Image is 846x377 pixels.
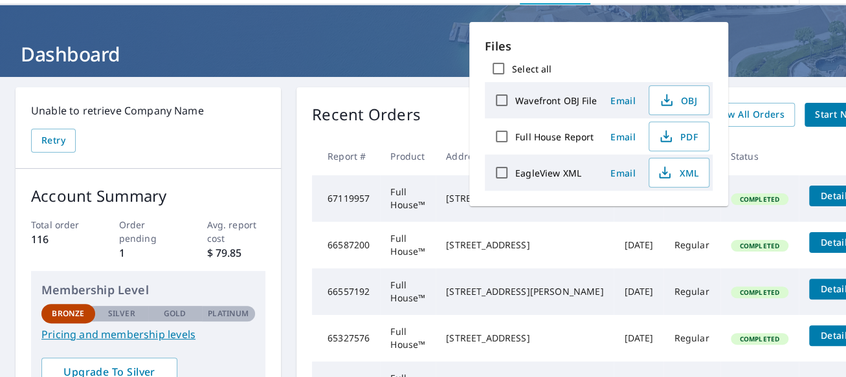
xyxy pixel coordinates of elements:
span: Email [607,167,638,179]
button: Email [602,127,643,147]
label: Select all [512,63,551,75]
td: Full House™ [380,268,436,315]
th: Report # [312,137,380,175]
div: [STREET_ADDRESS] [446,192,603,205]
td: 65327576 [312,315,380,361]
p: Files [485,38,713,55]
th: Status [720,137,799,175]
span: Retry [41,133,65,149]
td: [DATE] [614,315,663,361]
p: Bronze [52,308,84,319]
div: [STREET_ADDRESS] [446,332,603,345]
p: 116 [31,232,90,247]
span: OBJ [657,92,698,108]
td: 67119957 [312,175,380,222]
label: Wavefront OBJ File [515,94,597,107]
button: Email [602,163,643,183]
td: Regular [663,315,720,361]
label: Full House Report [515,131,594,143]
button: XML [649,158,709,188]
td: Regular [663,222,720,268]
p: Order pending [119,218,178,245]
span: View All Orders [713,107,785,123]
td: [DATE] [614,222,663,268]
p: Platinum [208,308,249,319]
span: Completed [732,195,787,204]
p: Silver [108,308,135,319]
span: Completed [732,334,787,343]
p: Total order [31,218,90,232]
p: 1 [119,245,178,261]
td: [DATE] [614,268,663,315]
th: Address [436,137,614,175]
p: Membership Level [41,281,255,299]
button: Retry [31,129,76,153]
label: EagleView XML [515,167,581,179]
td: Regular [663,268,720,315]
td: 66557192 [312,268,380,315]
div: [STREET_ADDRESS] [446,239,603,252]
td: Full House™ [380,222,436,268]
p: Gold [164,308,186,319]
span: XML [657,165,698,180]
td: Full House™ [380,315,436,361]
p: Unable to retrieve Company Name [31,103,265,118]
a: Pricing and membership levels [41,327,255,342]
p: Account Summary [31,184,265,208]
span: Email [607,94,638,107]
span: PDF [657,129,698,144]
span: Completed [732,241,787,250]
span: Completed [732,288,787,297]
a: View All Orders [703,103,795,127]
p: Recent Orders [312,103,421,127]
p: $ 79.85 [207,245,266,261]
h1: Dashboard [16,41,830,67]
button: OBJ [649,85,709,115]
div: [STREET_ADDRESS][PERSON_NAME] [446,285,603,298]
button: PDF [649,122,709,151]
span: Email [607,131,638,143]
button: Email [602,91,643,111]
p: Avg. report cost [207,218,266,245]
td: Full House™ [380,175,436,222]
th: Product [380,137,436,175]
td: 66587200 [312,222,380,268]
